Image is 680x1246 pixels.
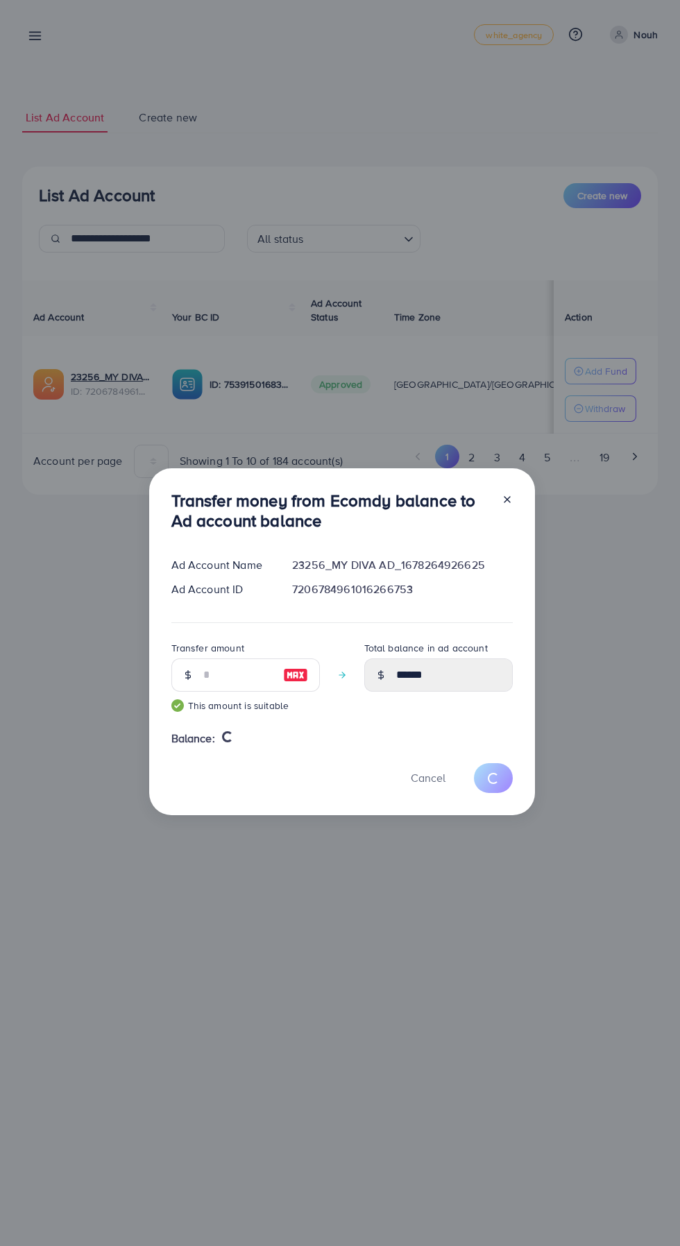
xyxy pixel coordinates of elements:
label: Transfer amount [171,641,244,655]
iframe: Chat [621,1184,670,1236]
button: Cancel [393,763,463,793]
span: Balance: [171,731,215,746]
img: guide [171,699,184,712]
div: 23256_MY DIVA AD_1678264926625 [281,557,523,573]
div: 7206784961016266753 [281,581,523,597]
h3: Transfer money from Ecomdy balance to Ad account balance [171,490,491,531]
span: Cancel [411,770,445,785]
img: image [283,667,308,683]
small: This amount is suitable [171,699,320,712]
div: Ad Account ID [160,581,282,597]
label: Total balance in ad account [364,641,488,655]
div: Ad Account Name [160,557,282,573]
